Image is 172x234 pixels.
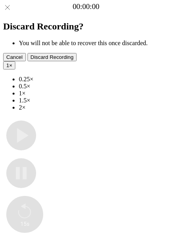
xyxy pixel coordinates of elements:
li: 1× [19,90,169,97]
li: 0.5× [19,83,169,90]
li: You will not be able to recover this once discarded. [19,40,169,47]
button: Discard Recording [27,53,77,61]
li: 0.25× [19,76,169,83]
a: 00:00:00 [73,2,99,11]
button: 1× [3,61,15,69]
h2: Discard Recording? [3,21,169,32]
button: Cancel [3,53,26,61]
li: 2× [19,104,169,111]
span: 1 [6,62,9,68]
li: 1.5× [19,97,169,104]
